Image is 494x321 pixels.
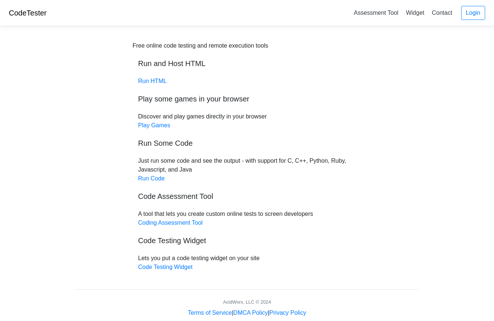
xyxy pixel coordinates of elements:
[188,308,306,317] div: | |
[138,59,356,68] h5: Run and Host HTML
[138,94,356,103] h5: Play some games in your browser
[9,9,47,17] a: CodeTester
[461,6,485,20] a: Login
[351,7,401,19] a: Assessment Tool
[133,41,268,50] div: Free online code testing and remote execution tools
[223,298,271,306] div: AcidWorx, LLC © 2024
[138,220,203,226] a: Coding Assessment Tool
[233,310,268,316] a: DMCA Policy
[138,175,165,182] a: Run Code
[138,236,356,245] h5: Code Testing Widget
[133,41,361,272] div: Discover and play games directly in your browser Just run some code and see the output - with sup...
[138,139,356,148] h5: Run Some Code
[403,7,427,19] a: Widget
[429,7,455,19] a: Contact
[138,78,167,84] a: Run HTML
[270,310,306,316] a: Privacy Policy
[138,122,170,128] a: Play Games
[138,264,192,270] a: Code Testing Widget
[188,310,232,316] a: Terms of Service
[138,192,356,201] h5: Code Assessment Tool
